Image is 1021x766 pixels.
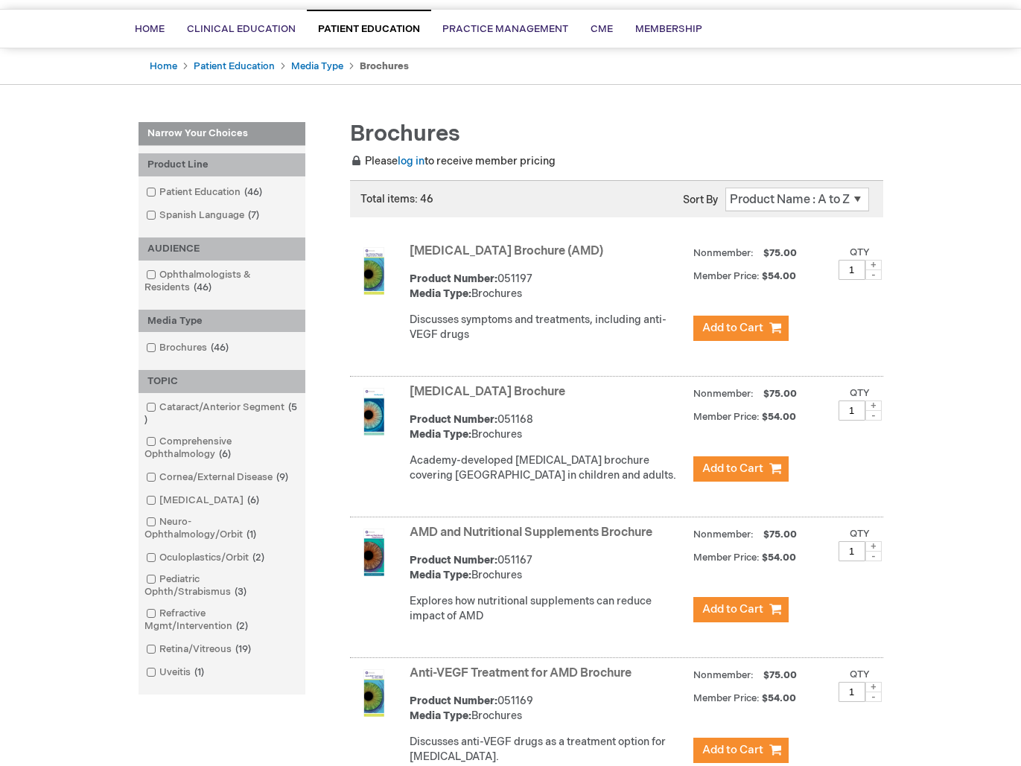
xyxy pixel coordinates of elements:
[139,370,305,393] div: TOPIC
[410,553,686,583] div: 051167 Brochures
[360,193,433,205] span: Total items: 46
[142,435,302,462] a: Comprehensive Ophthalmology6
[693,597,789,622] button: Add to Cart
[139,122,305,146] strong: Narrow Your Choices
[350,669,398,717] img: Anti-VEGF Treatment for AMD Brochure
[410,244,603,258] a: [MEDICAL_DATA] Brochure (AMD)
[410,694,686,724] div: 051169 Brochures
[142,642,257,657] a: Retina/Vitreous19
[850,387,870,399] label: Qty
[839,260,865,280] input: Qty
[398,155,424,167] a: log in
[142,185,268,200] a: Patient Education46
[410,709,471,722] strong: Media Type:
[850,246,870,258] label: Qty
[139,237,305,261] div: AUDIENCE
[142,470,294,485] a: Cornea/External Disease9
[693,692,760,704] strong: Member Price:
[693,385,754,403] strong: Nonmember:
[693,552,760,564] strong: Member Price:
[410,569,471,581] strong: Media Type:
[318,23,420,35] span: Patient Education
[410,272,686,301] div: 051197 Brochures
[194,60,275,72] a: Patient Education
[762,411,798,423] span: $54.00
[693,244,754,263] strong: Nonmember:
[850,668,870,680] label: Qty
[191,666,208,678] span: 1
[243,529,260,540] span: 1
[410,594,686,624] p: Explores how nutritional supplements can reduce impact of AMD
[142,494,265,508] a: [MEDICAL_DATA]6
[142,666,210,680] a: Uveitis1
[410,526,652,540] a: AMD and Nutritional Supplements Brochure
[350,155,556,167] span: Please to receive member pricing
[142,572,302,599] a: Pediatric Ophth/Strabismus3
[350,388,398,435] img: Amblyopia Brochure
[635,23,702,35] span: Membership
[702,743,763,757] span: Add to Cart
[142,341,235,355] a: Brochures46
[142,551,270,565] a: Oculoplastics/Orbit2
[231,586,250,598] span: 3
[693,316,789,341] button: Add to Cart
[761,247,799,259] span: $75.00
[142,268,302,295] a: Ophthalmologists & Residents46
[410,428,471,441] strong: Media Type:
[350,121,460,147] span: Brochures
[761,388,799,400] span: $75.00
[702,462,763,476] span: Add to Cart
[150,60,177,72] a: Home
[410,272,497,285] strong: Product Number:
[410,453,686,483] p: Academy-developed [MEDICAL_DATA] brochure covering [GEOGRAPHIC_DATA] in children and adults.
[187,23,296,35] span: Clinical Education
[839,682,865,702] input: Qty
[142,607,302,633] a: Refractive Mgmt/Intervention2
[442,23,568,35] span: Practice Management
[244,494,263,506] span: 6
[850,528,870,540] label: Qty
[702,321,763,335] span: Add to Cart
[410,695,497,707] strong: Product Number:
[761,529,799,540] span: $75.00
[702,602,763,616] span: Add to Cart
[350,529,398,576] img: AMD and Nutritional Supplements Brochure
[142,515,302,542] a: Neuro-Ophthalmology/Orbit1
[410,287,471,300] strong: Media Type:
[693,738,789,763] button: Add to Cart
[350,247,398,295] img: Age-Related Macular Degeneration Brochure (AMD)
[207,342,232,354] span: 46
[142,400,302,427] a: Cataract/Anterior Segment5
[410,313,686,342] p: Discusses symptoms and treatments, including anti-VEGF drugs
[762,270,798,282] span: $54.00
[410,735,686,765] div: Discusses anti-VEGF drugs as a treatment option for [MEDICAL_DATA].
[244,209,263,221] span: 7
[215,448,235,460] span: 6
[142,208,265,223] a: Spanish Language7
[591,23,613,35] span: CME
[273,471,292,483] span: 9
[232,643,255,655] span: 19
[139,153,305,176] div: Product Line
[839,400,865,421] input: Qty
[410,554,497,566] strong: Product Number:
[135,23,165,35] span: Home
[761,669,799,681] span: $75.00
[190,281,215,293] span: 46
[839,541,865,561] input: Qty
[360,60,409,72] strong: Brochures
[693,411,760,423] strong: Member Price:
[410,666,632,680] a: Anti-VEGF Treatment for AMD Brochure
[232,620,252,632] span: 2
[291,60,343,72] a: Media Type
[693,456,789,482] button: Add to Cart
[410,385,565,399] a: [MEDICAL_DATA] Brochure
[762,692,798,704] span: $54.00
[410,412,686,442] div: 051168 Brochures
[762,552,798,564] span: $54.00
[693,270,760,282] strong: Member Price:
[241,186,266,198] span: 46
[693,526,754,544] strong: Nonmember:
[144,401,297,426] span: 5
[693,666,754,685] strong: Nonmember:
